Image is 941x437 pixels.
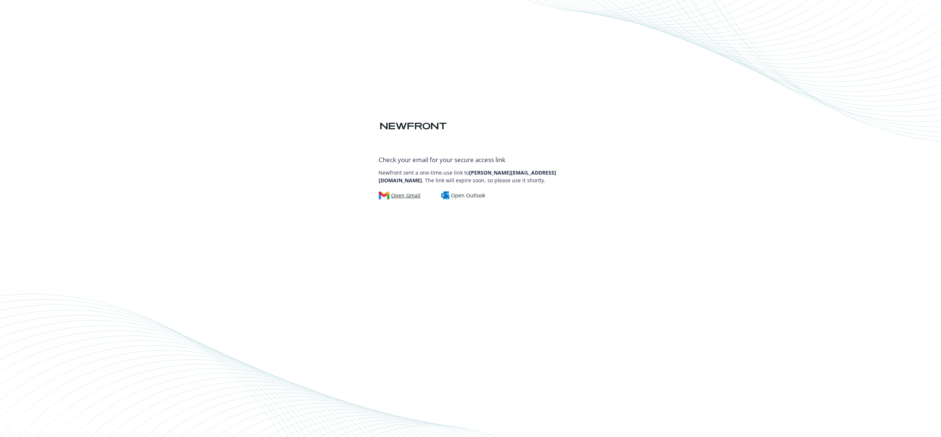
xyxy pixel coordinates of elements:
[379,120,448,133] img: Newfront logo
[441,191,450,200] img: outlook-logo.svg
[379,165,562,184] p: Newfront sent a one-time-use link to . The link will expire soon, so please use it shortly.
[379,191,390,200] img: gmail-logo.svg
[379,169,556,184] b: [PERSON_NAME][EMAIL_ADDRESS][DOMAIN_NAME]
[441,191,491,200] a: Open Outlook
[379,155,562,165] div: Check your email for your secure access link
[379,191,426,200] a: Open Gmail
[379,191,421,200] div: Open Gmail
[441,191,486,200] div: Open Outlook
